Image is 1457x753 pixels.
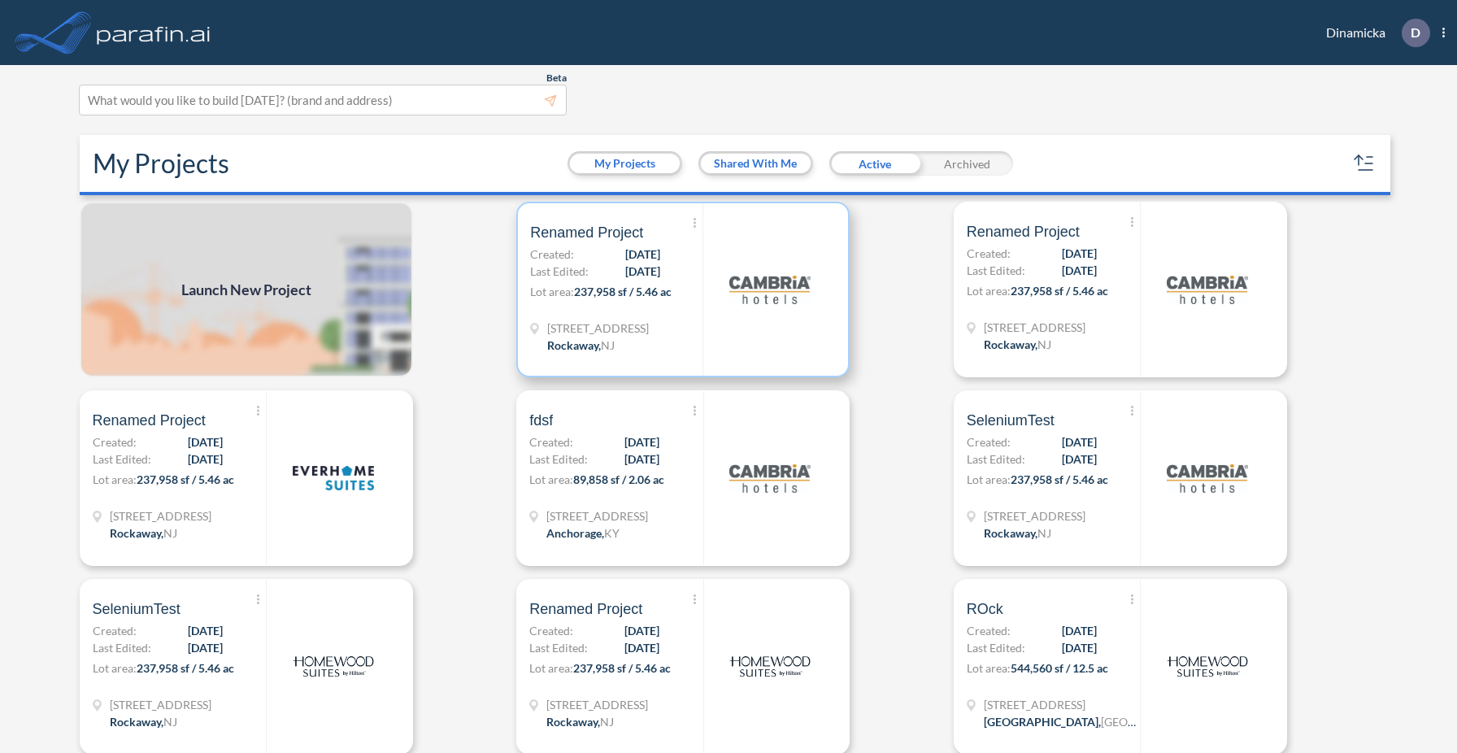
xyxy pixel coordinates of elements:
span: 321 Mt Hope Ave [110,507,211,524]
img: logo [729,626,811,707]
span: 89,858 sf / 2.06 ac [573,472,664,486]
span: [DATE] [624,450,659,468]
div: Rockaway, NJ [110,524,177,542]
img: add [80,202,413,377]
span: Created: [93,622,137,639]
span: NJ [601,338,615,352]
span: Created: [529,433,573,450]
span: Last Edited: [529,450,588,468]
span: Lot area: [967,661,1011,675]
span: [DATE] [1062,450,1097,468]
span: 321 Mt Hope Ave [546,696,648,713]
span: [DATE] [624,639,659,656]
p: D [1411,25,1420,40]
span: Last Edited: [530,263,589,280]
span: Renamed Project [967,222,1080,242]
span: [GEOGRAPHIC_DATA] [1101,715,1217,729]
span: [DATE] [1062,262,1097,279]
span: [DATE] [1062,622,1097,639]
span: 1899 Evergreen Rd [546,507,648,524]
img: logo [729,249,811,330]
span: Lot area: [967,472,1011,486]
span: Created: [93,433,137,450]
span: Last Edited: [967,639,1025,656]
span: SeleniumTest [967,411,1055,430]
div: Active [829,151,921,176]
span: [DATE] [624,622,659,639]
span: Last Edited: [967,450,1025,468]
span: Lot area: [967,284,1011,298]
img: logo [94,16,214,49]
div: Anchorage, KY [546,524,620,542]
span: [GEOGRAPHIC_DATA] , [984,715,1101,729]
div: Houston, TX [984,713,1138,730]
span: 321 Mt Hope Ave [547,320,649,337]
span: 237,958 sf / 5.46 ac [137,661,234,675]
span: NJ [163,526,177,540]
img: logo [1167,249,1248,330]
span: [DATE] [188,639,223,656]
span: NJ [1037,526,1051,540]
span: Renamed Project [529,599,642,619]
span: 237,958 sf / 5.46 ac [574,285,672,298]
span: Last Edited: [529,639,588,656]
span: SeleniumTest [93,599,180,619]
a: Launch New Project [80,202,413,377]
img: logo [1167,437,1248,519]
span: [DATE] [188,450,223,468]
div: Dinamicka [1302,19,1445,47]
span: 237,958 sf / 5.46 ac [1011,284,1108,298]
span: Beta [546,72,567,85]
span: Launch New Project [181,279,311,301]
span: Rockaway , [110,526,163,540]
button: My Projects [570,154,680,173]
div: Rockaway, NJ [546,713,614,730]
span: ROck [967,599,1003,619]
span: KY [604,526,620,540]
span: Renamed Project [93,411,206,430]
button: Shared With Me [701,154,811,173]
a: SeleniumTestCreated:[DATE]Last Edited:[DATE]Lot area:237,958 sf / 5.46 ac[STREET_ADDRESS]Rockaway... [947,390,1385,566]
span: [DATE] [1062,433,1097,450]
span: Lot area: [529,472,573,486]
span: 544,560 sf / 12.5 ac [1011,661,1108,675]
span: 237,958 sf / 5.46 ac [137,472,234,486]
span: Created: [530,246,574,263]
span: Renamed Project [530,223,643,242]
div: Rockaway, NJ [547,337,615,354]
a: Renamed ProjectCreated:[DATE]Last Edited:[DATE]Lot area:237,958 sf / 5.46 ac[STREET_ADDRESS]Rocka... [510,202,947,377]
div: Rockaway, NJ [984,336,1051,353]
span: [DATE] [625,263,660,280]
a: Renamed ProjectCreated:[DATE]Last Edited:[DATE]Lot area:237,958 sf / 5.46 ac[STREET_ADDRESS]Rocka... [73,390,511,566]
span: Created: [529,622,573,639]
span: NJ [1037,337,1051,351]
button: sort [1351,150,1377,176]
img: logo [1167,626,1248,707]
span: Created: [967,433,1011,450]
span: Lot area: [93,472,137,486]
span: Lot area: [530,285,574,298]
span: 13835 Beaumont Hwy [984,696,1138,713]
span: Rockaway , [547,338,601,352]
span: fdsf [529,411,553,430]
span: Last Edited: [93,639,151,656]
span: Rockaway , [984,526,1037,540]
span: Lot area: [529,661,573,675]
span: Created: [967,622,1011,639]
span: Rockaway , [110,715,163,729]
img: logo [729,437,811,519]
span: Lot area: [93,661,137,675]
div: Rockaway, NJ [984,524,1051,542]
span: Rockaway , [546,715,600,729]
span: Anchorage , [546,526,604,540]
span: [DATE] [188,433,223,450]
span: 237,958 sf / 5.46 ac [1011,472,1108,486]
span: NJ [600,715,614,729]
span: Rockaway , [984,337,1037,351]
span: Last Edited: [967,262,1025,279]
span: [DATE] [1062,245,1097,262]
span: [DATE] [188,622,223,639]
span: NJ [163,715,177,729]
h2: My Projects [93,148,229,179]
img: logo [293,437,374,519]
